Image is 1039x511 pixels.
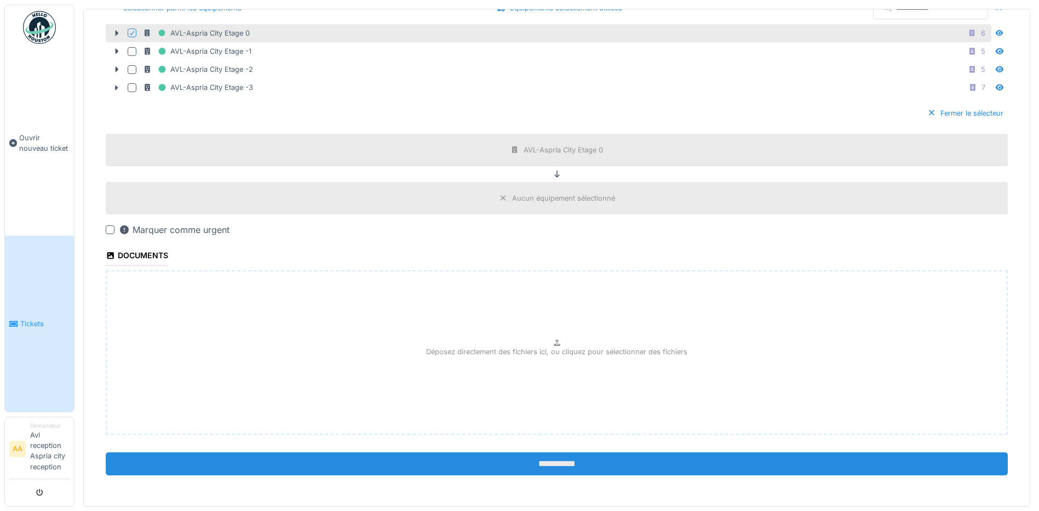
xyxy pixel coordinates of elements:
li: Avl reception Aspria city reception [30,422,70,476]
div: Aucun équipement sélectionné [512,193,615,203]
a: AA DemandeurAvl reception Aspria city reception [9,422,70,479]
a: Tickets [5,236,74,411]
div: Fermer le sélecteur [923,106,1008,121]
div: AVL-Aspria City Etage -1 [143,44,251,58]
div: Documents [106,247,168,266]
div: 5 [981,64,985,75]
li: AA [9,441,26,457]
div: 7 [981,82,985,93]
a: Ouvrir nouveau ticket [5,50,74,236]
p: Déposez directement des fichiers ici, ou cliquez pour sélectionner des fichiers [426,347,687,357]
div: Demandeur [30,422,70,430]
div: AVL-Aspria City Etage -3 [143,81,253,94]
div: AVL-Aspria City Etage -2 [143,63,253,76]
div: 6 [981,28,985,38]
img: Badge_color-CXgf-gQk.svg [23,11,56,44]
span: Ouvrir nouveau ticket [19,133,70,154]
div: AVL-Aspria City Etage 0 [143,26,250,40]
span: Tickets [20,319,70,329]
div: Marquer comme urgent [119,223,229,236]
div: AVL-Aspria City Etage 0 [524,145,603,155]
div: 5 [981,46,985,56]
